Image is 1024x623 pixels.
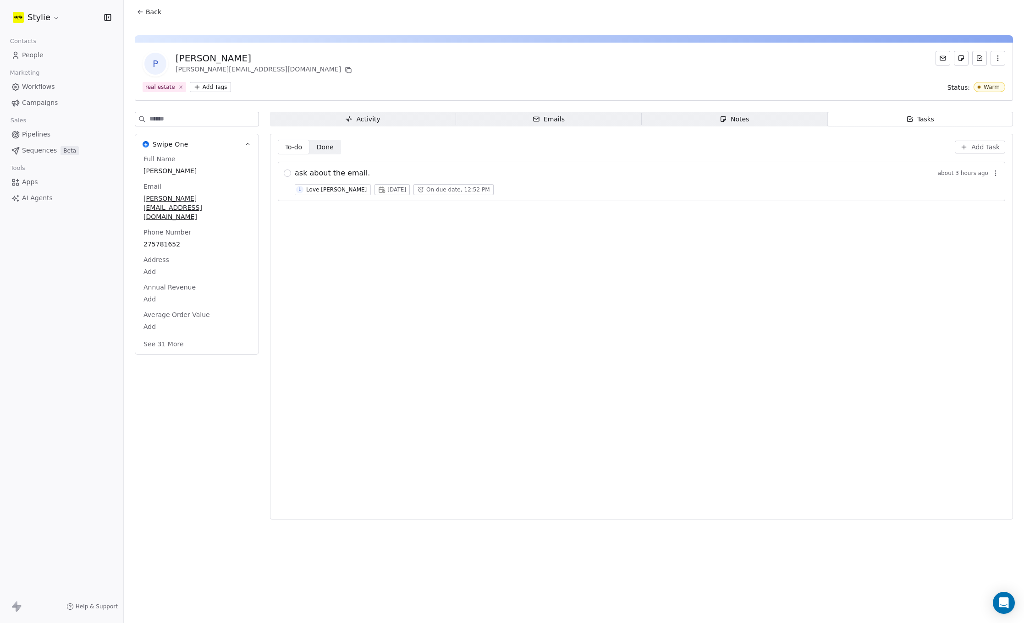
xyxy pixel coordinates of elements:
[345,115,380,124] div: Activity
[131,4,167,20] button: Back
[142,228,193,237] span: Phone Number
[374,184,410,195] button: [DATE]
[7,48,116,63] a: People
[938,169,988,177] span: about 3 hours ago
[61,146,79,155] span: Beta
[143,240,250,249] span: 275781652
[22,130,50,139] span: Pipelines
[153,140,188,149] span: Swipe One
[142,182,163,191] span: Email
[971,142,1000,152] span: Add Task
[426,186,490,193] span: On due date, 12:52 PM
[720,115,749,124] div: Notes
[145,83,175,91] div: real estate
[22,193,53,203] span: AI Agents
[317,142,334,152] span: Done
[143,194,250,221] span: [PERSON_NAME][EMAIL_ADDRESS][DOMAIN_NAME]
[6,34,40,48] span: Contacts
[22,98,58,108] span: Campaigns
[142,154,177,164] span: Full Name
[6,114,30,127] span: Sales
[7,175,116,190] a: Apps
[143,322,250,331] span: Add
[190,82,231,92] button: Add Tags
[413,184,494,195] button: On due date, 12:52 PM
[143,166,250,175] span: [PERSON_NAME]
[176,52,354,65] div: [PERSON_NAME]
[28,11,50,23] span: Stylie
[306,186,367,193] div: Love [PERSON_NAME]
[176,65,354,76] div: [PERSON_NAME][EMAIL_ADDRESS][DOMAIN_NAME]
[6,161,29,175] span: Tools
[22,82,55,92] span: Workflows
[7,95,116,110] a: Campaigns
[22,50,44,60] span: People
[6,66,44,80] span: Marketing
[947,83,970,92] span: Status:
[135,154,259,354] div: Swipe OneSwipe One
[11,10,62,25] button: Stylie
[142,255,171,264] span: Address
[143,295,250,304] span: Add
[387,186,406,193] span: [DATE]
[955,141,1005,153] button: Add Task
[7,191,116,206] a: AI Agents
[7,127,116,142] a: Pipelines
[66,603,118,610] a: Help & Support
[295,168,370,179] span: ask about the email.
[298,186,301,193] div: L
[144,53,166,75] span: P
[146,7,161,16] span: Back
[143,141,149,148] img: Swipe One
[138,336,189,352] button: See 31 More
[13,12,24,23] img: stylie-square-yellow.svg
[7,79,116,94] a: Workflows
[142,310,212,319] span: Average Order Value
[22,177,38,187] span: Apps
[984,84,1000,90] div: Warm
[135,134,259,154] button: Swipe OneSwipe One
[76,603,118,610] span: Help & Support
[7,143,116,158] a: SequencesBeta
[22,146,57,155] span: Sequences
[993,592,1015,614] div: Open Intercom Messenger
[142,283,198,292] span: Annual Revenue
[533,115,565,124] div: Emails
[143,267,250,276] span: Add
